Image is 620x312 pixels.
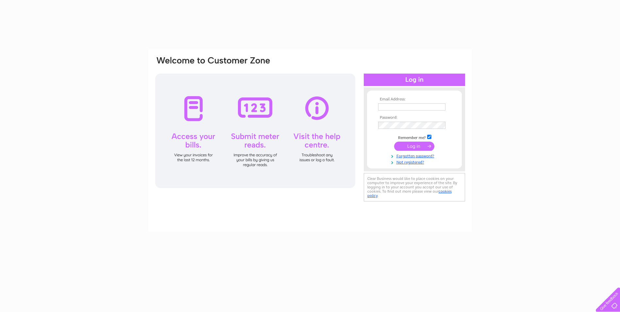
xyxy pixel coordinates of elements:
[367,189,452,198] a: cookies policy
[394,142,434,151] input: Submit
[377,97,452,102] th: Email Address:
[378,159,452,165] a: Not registered?
[378,152,452,159] a: Forgotten password?
[364,173,465,201] div: Clear Business would like to place cookies on your computer to improve your experience of the sit...
[377,134,452,140] td: Remember me?
[377,115,452,120] th: Password:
